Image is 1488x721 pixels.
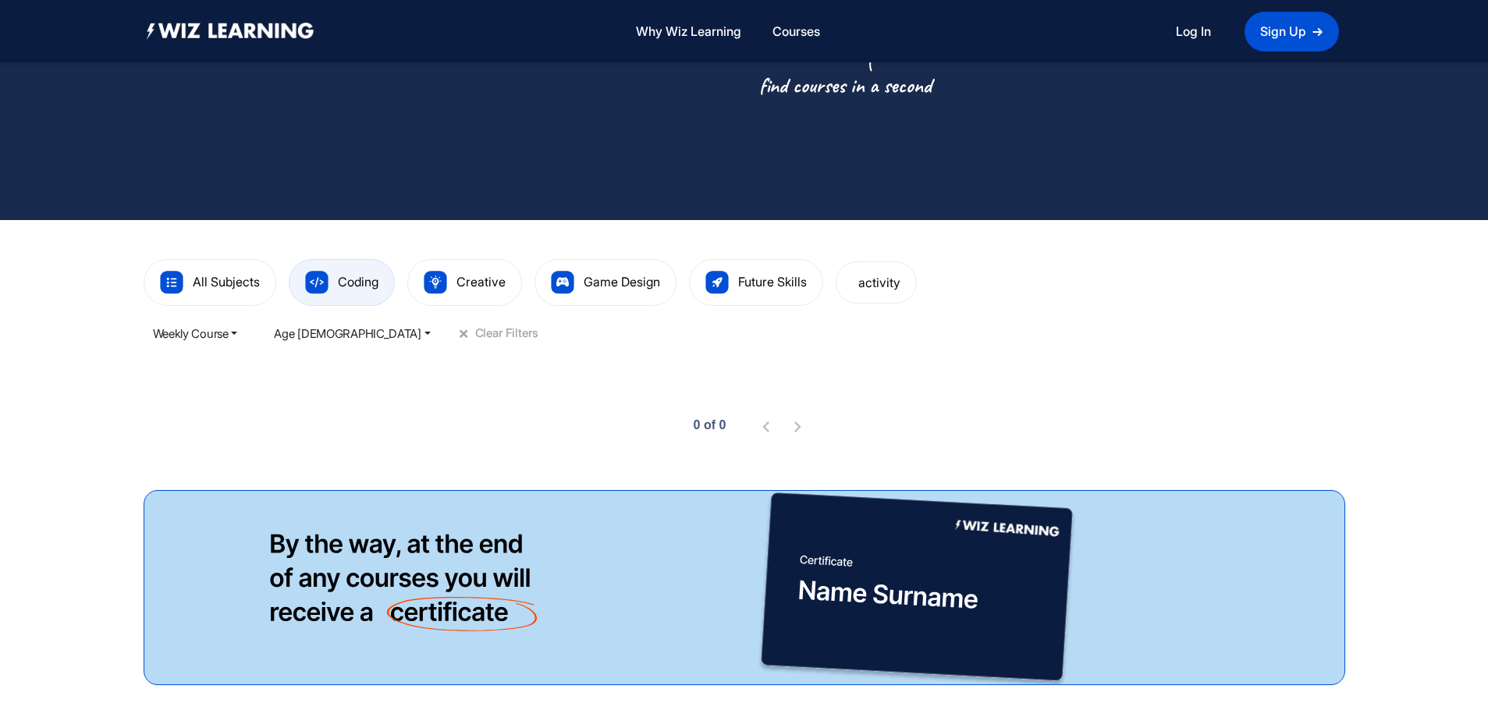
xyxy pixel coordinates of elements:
[584,274,660,289] span: Game Design
[265,318,439,349] button: Age [DEMOGRAPHIC_DATA]
[144,318,247,349] button: Weekly Course
[160,274,260,289] a: All Subjects
[551,274,660,289] a: Game Design
[705,274,807,289] a: Future Skills
[305,274,378,289] a: Coding
[630,15,748,48] a: Why Wiz Learning
[1176,21,1211,42] a: Log In
[738,274,807,289] span: Future Skills
[852,275,900,290] a: activity
[338,274,378,289] span: Coding
[1245,12,1339,51] a: Sign Up
[694,416,726,435] div: 0 of 0
[766,15,826,48] a: Courses
[193,274,260,289] span: All Subjects
[458,327,538,340] button: +Clear Filters
[858,275,900,290] span: activity
[456,274,506,289] span: Creative
[424,274,506,289] a: Creative
[751,410,782,441] button: Previous page
[455,325,474,343] span: +
[782,410,813,441] button: Next page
